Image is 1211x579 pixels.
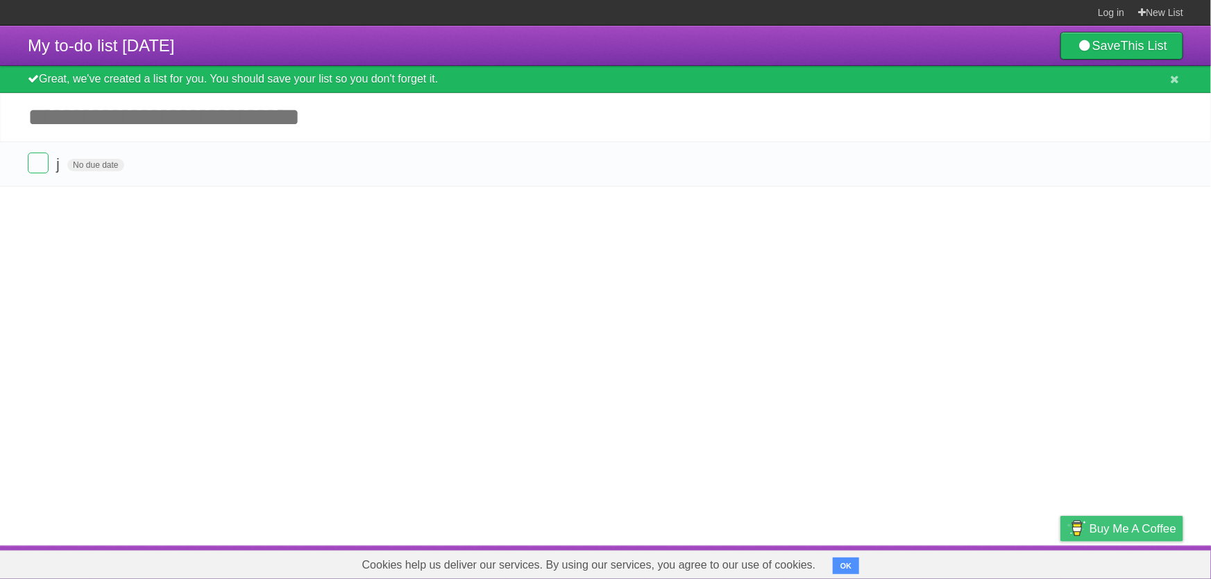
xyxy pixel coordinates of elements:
img: Buy me a coffee [1067,517,1086,540]
span: No due date [67,159,124,171]
a: Buy me a coffee [1060,516,1183,542]
span: My to-do list [DATE] [28,36,175,55]
b: This List [1121,39,1167,53]
a: Privacy [1042,549,1078,576]
span: j [56,155,63,173]
button: OK [833,558,860,574]
a: About [876,549,905,576]
a: Suggest a feature [1096,549,1183,576]
a: Terms [995,549,1026,576]
a: SaveThis List [1060,32,1183,60]
label: Done [28,153,49,173]
span: Cookies help us deliver our services. By using our services, you agree to our use of cookies. [348,551,830,579]
a: Developers [922,549,978,576]
span: Buy me a coffee [1090,517,1176,541]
